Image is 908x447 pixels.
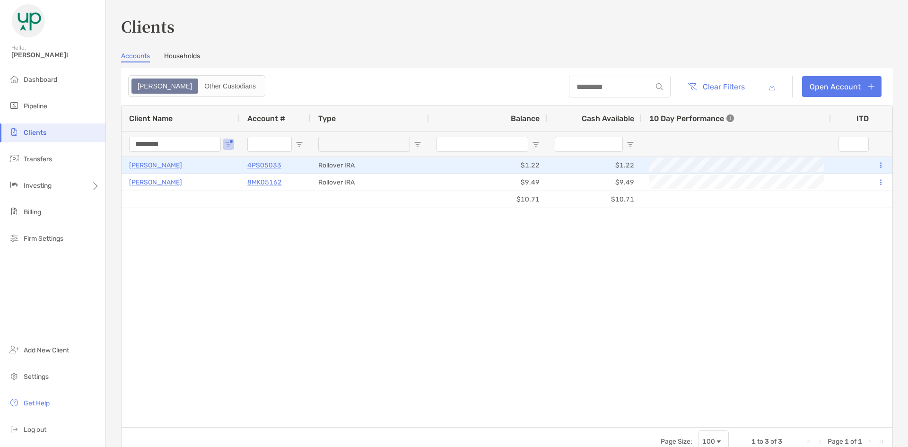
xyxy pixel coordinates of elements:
span: 3 [778,438,782,446]
span: Page [828,438,843,446]
div: Previous Page [816,438,824,446]
div: $10.71 [547,191,642,208]
button: Open Filter Menu [627,140,634,148]
div: Other Custodians [199,79,261,93]
span: Add New Client [24,346,69,354]
div: $1.22 [547,157,642,174]
input: Cash Available Filter Input [555,137,623,152]
span: 1 [845,438,849,446]
input: Balance Filter Input [437,137,528,152]
div: $1.22 [429,157,547,174]
span: Clients [24,129,46,137]
img: input icon [656,83,663,90]
img: pipeline icon [9,100,20,111]
span: Settings [24,373,49,381]
span: Transfers [24,155,52,163]
img: dashboard icon [9,73,20,85]
div: Rollover IRA [311,157,429,174]
span: 1 [751,438,756,446]
img: clients icon [9,126,20,138]
div: segmented control [128,75,265,97]
span: Cash Available [582,114,634,123]
div: 10 Day Performance [649,105,734,131]
input: Account # Filter Input [247,137,292,152]
span: Get Help [24,399,50,407]
button: Open Filter Menu [296,140,303,148]
span: Investing [24,182,52,190]
img: logout icon [9,423,20,435]
span: 1 [858,438,862,446]
div: Last Page [877,438,885,446]
span: Billing [24,208,41,216]
span: [PERSON_NAME]! [11,51,100,59]
div: $9.49 [429,174,547,191]
span: Client Name [129,114,173,123]
span: to [757,438,763,446]
div: $10.71 [429,191,547,208]
div: Next Page [866,438,873,446]
img: billing icon [9,206,20,217]
button: Open Filter Menu [225,140,232,148]
img: investing icon [9,179,20,191]
h3: Clients [121,15,893,37]
span: Pipeline [24,102,47,110]
div: First Page [805,438,812,446]
img: firm-settings icon [9,232,20,244]
img: settings icon [9,370,20,382]
a: 8MK05162 [247,176,282,188]
input: ITD Filter Input [838,137,869,152]
span: Type [318,114,336,123]
a: Accounts [121,52,150,62]
a: 4PS05033 [247,159,281,171]
div: 0% [831,157,888,174]
img: add_new_client icon [9,344,20,355]
img: get-help icon [9,397,20,408]
a: Open Account [802,76,882,97]
a: [PERSON_NAME] [129,159,182,171]
img: Zoe Logo [11,4,45,38]
button: Open Filter Menu [532,140,540,148]
span: Account # [247,114,285,123]
a: [PERSON_NAME] [129,176,182,188]
img: transfers icon [9,153,20,164]
div: $9.49 [547,174,642,191]
span: of [770,438,777,446]
div: 100 [702,438,715,446]
span: of [850,438,856,446]
input: Client Name Filter Input [129,137,221,152]
a: Households [164,52,200,62]
button: Clear Filters [680,76,752,97]
div: Rollover IRA [311,174,429,191]
span: Firm Settings [24,235,63,243]
div: ITD [856,114,880,123]
span: Log out [24,426,46,434]
span: 3 [765,438,769,446]
span: Dashboard [24,76,57,84]
span: Balance [511,114,540,123]
div: 0% [831,174,888,191]
button: Open Filter Menu [414,140,421,148]
div: Page Size: [661,438,692,446]
div: Zoe [132,79,197,93]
